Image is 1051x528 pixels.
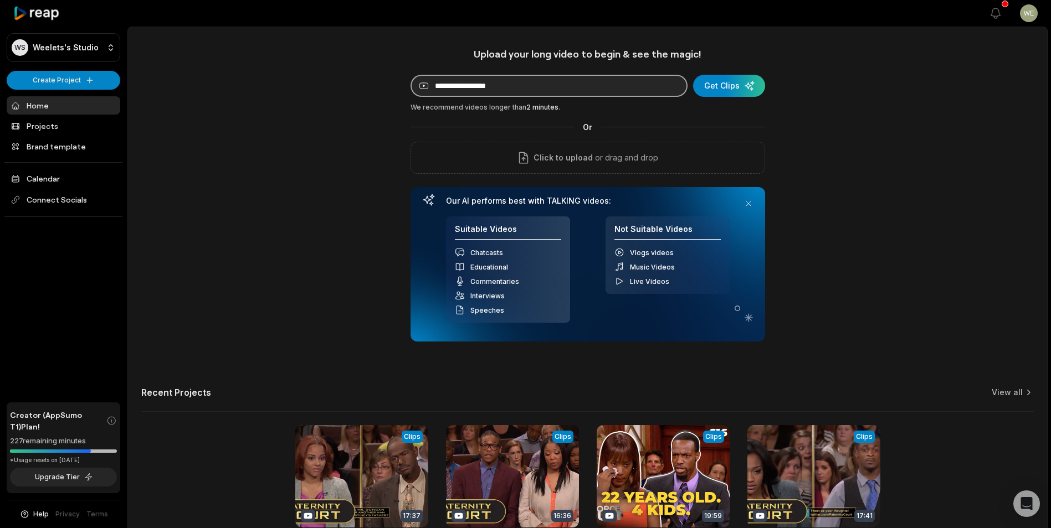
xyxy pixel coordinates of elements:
span: Chatcasts [470,249,503,257]
button: Upgrade Tier [10,468,117,486]
button: Help [19,509,49,519]
a: View all [992,387,1023,398]
span: Creator (AppSumo T1) Plan! [10,409,106,432]
div: WS [12,39,28,56]
h3: Our AI performs best with TALKING videos: [446,196,730,206]
a: Projects [7,117,120,135]
a: Privacy [55,509,80,519]
span: Interviews [470,292,505,300]
a: Brand template [7,137,120,156]
div: Open Intercom Messenger [1013,490,1040,517]
h4: Suitable Videos [455,224,561,240]
span: Click to upload [534,151,593,164]
span: Music Videos [630,263,675,271]
a: Terms [86,509,108,519]
span: Connect Socials [7,190,120,210]
div: We recommend videos longer than . [411,102,765,112]
p: or drag and drop [593,151,658,164]
span: Help [33,509,49,519]
span: Live Videos [630,277,669,286]
span: Vlogs videos [630,249,674,257]
span: Speeches [470,306,504,314]
span: Commentaries [470,277,519,286]
h4: Not Suitable Videos [614,224,721,240]
div: *Usage resets on [DATE] [10,456,117,464]
h1: Upload your long video to begin & see the magic! [411,48,765,60]
span: Educational [470,263,508,271]
h2: Recent Projects [141,387,211,398]
div: 227 remaining minutes [10,436,117,447]
button: Get Clips [693,75,765,97]
a: Calendar [7,169,120,188]
span: 2 minutes [526,103,558,111]
a: Home [7,96,120,115]
p: Weelets's Studio [33,43,99,53]
button: Create Project [7,71,120,90]
span: Or [574,121,601,133]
